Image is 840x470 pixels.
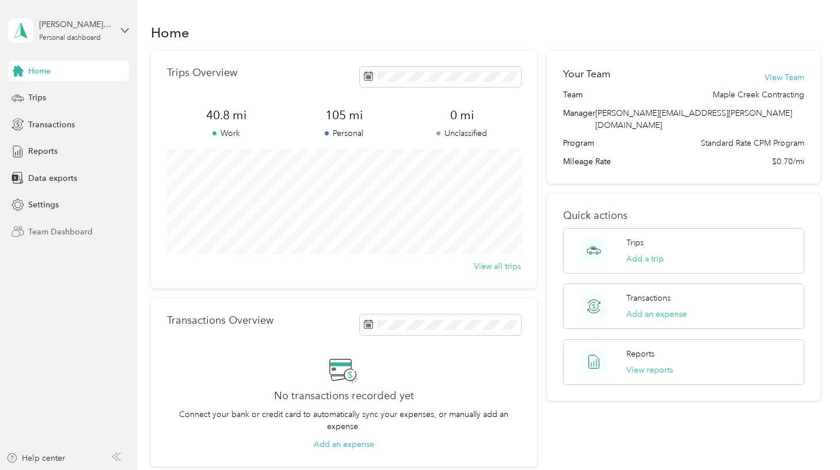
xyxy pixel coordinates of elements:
button: View reports [626,364,673,376]
span: Transactions [28,119,75,131]
p: Transactions [626,292,671,304]
span: 105 mi [285,107,403,123]
span: Home [28,65,51,77]
button: Help center [6,452,65,464]
h2: No transactions recorded yet [274,390,414,402]
span: Trips [28,92,46,104]
span: [PERSON_NAME][EMAIL_ADDRESS][PERSON_NAME][DOMAIN_NAME] [595,108,792,130]
span: Manager [563,107,595,131]
button: View all trips [474,260,521,272]
p: Transactions Overview [167,314,273,327]
p: Reports [626,348,655,360]
button: Add an expense [626,308,687,320]
p: Trips Overview [167,67,237,79]
div: [PERSON_NAME][EMAIL_ADDRESS][PERSON_NAME][DOMAIN_NAME] [39,18,111,31]
p: Unclassified [403,127,521,139]
p: Quick actions [563,210,804,222]
span: Standard Rate CPM Program [701,137,804,149]
h2: Your Team [563,67,610,81]
span: Team Dashboard [28,226,93,238]
button: Add an expense [314,438,374,450]
p: Connect your bank or credit card to automatically sync your expenses, or manually add an expense. [167,408,521,433]
span: Team [563,89,583,101]
p: Work [167,127,285,139]
iframe: Everlance-gr Chat Button Frame [776,405,840,470]
span: Data exports [28,172,77,184]
div: Personal dashboard [39,35,101,41]
span: $0.70/mi [772,156,804,168]
span: Program [563,137,594,149]
button: Add a trip [626,253,664,265]
p: Personal [285,127,403,139]
span: 0 mi [403,107,521,123]
span: Maple Creek Contracting [713,89,804,101]
span: 40.8 mi [167,107,285,123]
button: View Team [765,71,804,84]
span: Reports [28,145,58,157]
p: Trips [626,237,644,249]
span: Settings [28,199,59,211]
span: Mileage Rate [563,156,611,168]
h1: Home [151,26,189,39]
